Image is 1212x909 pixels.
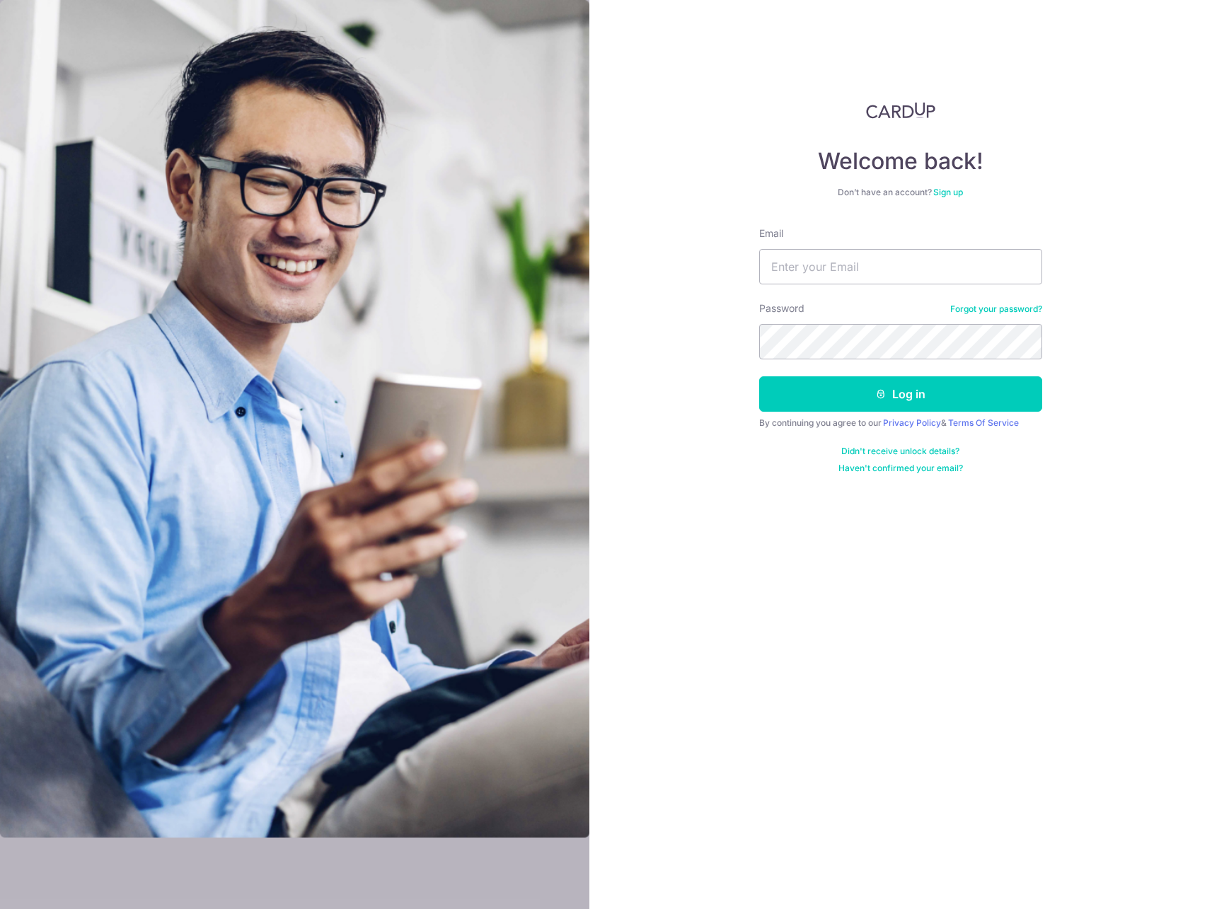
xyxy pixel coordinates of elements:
[950,303,1042,315] a: Forgot your password?
[866,102,935,119] img: CardUp Logo
[759,147,1042,175] h4: Welcome back!
[759,226,783,241] label: Email
[841,446,959,457] a: Didn't receive unlock details?
[759,301,804,315] label: Password
[759,417,1042,429] div: By continuing you agree to our &
[883,417,941,428] a: Privacy Policy
[759,187,1042,198] div: Don’t have an account?
[948,417,1019,428] a: Terms Of Service
[838,463,963,474] a: Haven't confirmed your email?
[759,376,1042,412] button: Log in
[933,187,963,197] a: Sign up
[759,249,1042,284] input: Enter your Email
